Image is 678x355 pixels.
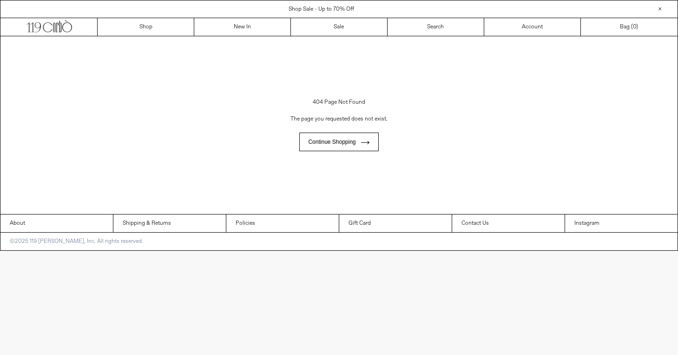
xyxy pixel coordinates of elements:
a: Policies [226,214,339,232]
a: Account [484,18,581,36]
a: Continue shopping [299,133,378,151]
a: About [0,214,113,232]
a: New In [194,18,291,36]
a: Bag () [581,18,678,36]
a: Sale [291,18,388,36]
a: Shop [98,18,194,36]
span: ) [633,23,638,31]
span: 0 [633,23,636,31]
a: Search [388,18,484,36]
h1: 404 Page Not Found [26,94,652,110]
a: Contact Us [452,214,565,232]
a: Shipping & Returns [113,214,226,232]
a: Shop Sale - Up to 70% Off [289,6,354,13]
p: The page you requested does not exist. [26,110,652,128]
a: Instagram [565,214,678,232]
p: ©2025 119 [PERSON_NAME], Inc. All rights reserved. [0,233,152,250]
a: Gift Card [339,214,452,232]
